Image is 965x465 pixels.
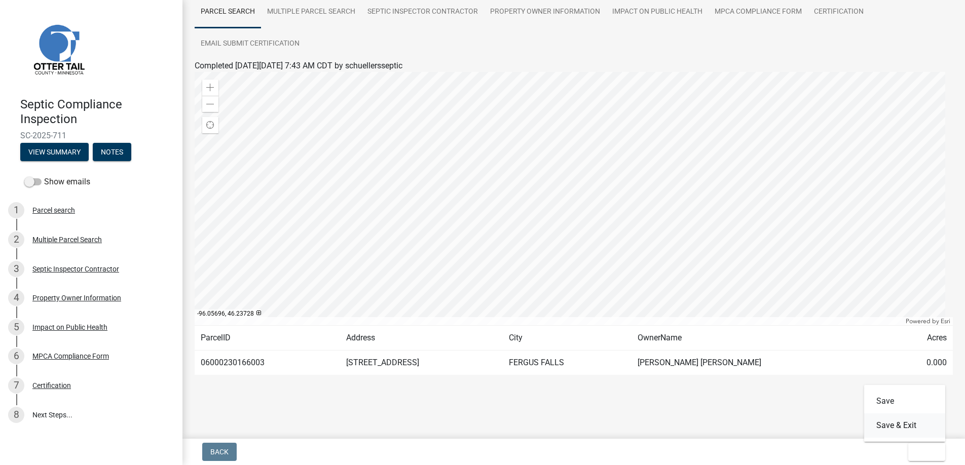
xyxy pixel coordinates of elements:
[503,326,632,351] td: City
[210,448,229,456] span: Back
[202,80,218,96] div: Zoom in
[20,143,89,161] button: View Summary
[195,326,340,351] td: ParcelID
[32,294,121,301] div: Property Owner Information
[503,351,632,375] td: FERGUS FALLS
[632,326,891,351] td: OwnerName
[24,176,90,188] label: Show emails
[32,207,75,214] div: Parcel search
[864,389,945,413] button: Save
[202,117,218,133] div: Find my location
[20,97,174,127] h4: Septic Compliance Inspection
[8,261,24,277] div: 3
[908,443,945,461] button: Exit
[8,231,24,248] div: 2
[20,148,89,157] wm-modal-confirm: Summary
[891,351,953,375] td: 0.000
[195,61,402,70] span: Completed [DATE][DATE] 7:43 AM CDT by schuellersseptic
[903,317,953,325] div: Powered by
[916,448,931,456] span: Exit
[93,148,131,157] wm-modal-confirm: Notes
[32,382,71,389] div: Certification
[891,326,953,351] td: Acres
[32,265,119,273] div: Septic Inspector Contractor
[340,351,503,375] td: [STREET_ADDRESS]
[8,290,24,306] div: 4
[93,143,131,161] button: Notes
[8,348,24,364] div: 6
[632,351,891,375] td: [PERSON_NAME] [PERSON_NAME]
[32,324,107,331] div: Impact on Public Health
[8,319,24,335] div: 5
[20,11,96,87] img: Otter Tail County, Minnesota
[20,131,162,140] span: SC-2025-711
[8,377,24,394] div: 7
[32,236,102,243] div: Multiple Parcel Search
[195,28,306,60] a: Email Submit Certification
[864,413,945,438] button: Save & Exit
[941,318,950,325] a: Esri
[864,385,945,442] div: Exit
[195,351,340,375] td: 06000230166003
[32,353,109,360] div: MPCA Compliance Form
[8,202,24,218] div: 1
[202,443,237,461] button: Back
[8,407,24,423] div: 8
[340,326,503,351] td: Address
[202,96,218,112] div: Zoom out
